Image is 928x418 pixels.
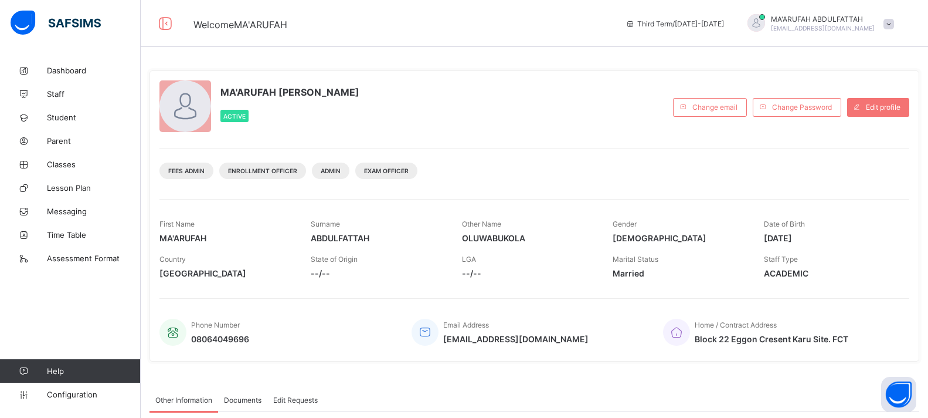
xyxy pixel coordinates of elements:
[11,11,101,35] img: safsims
[159,255,186,264] span: Country
[311,255,358,264] span: State of Origin
[695,321,777,329] span: Home / Contract Address
[47,254,141,263] span: Assessment Format
[47,183,141,193] span: Lesson Plan
[462,268,596,278] span: --/--
[224,396,261,404] span: Documents
[764,268,898,278] span: ACADEMIC
[764,233,898,243] span: [DATE]
[364,167,409,174] span: Exam Officer
[311,268,444,278] span: --/--
[462,233,596,243] span: OLUWABUKOLA
[462,220,501,228] span: Other Name
[47,113,141,122] span: Student
[191,334,249,344] span: 08064049696
[47,89,141,99] span: Staff
[47,207,141,216] span: Messaging
[47,66,141,75] span: Dashboard
[764,220,805,228] span: Date of Birth
[881,377,916,412] button: Open asap
[321,167,341,174] span: Admin
[772,103,832,112] span: Change Password
[613,268,746,278] span: Married
[228,167,297,174] span: Enrollment Officer
[155,396,212,404] span: Other Information
[47,136,141,146] span: Parent
[191,321,240,329] span: Phone Number
[223,113,246,120] span: Active
[159,220,195,228] span: First Name
[771,25,875,32] span: [EMAIL_ADDRESS][DOMAIN_NAME]
[311,220,340,228] span: Surname
[866,103,900,112] span: Edit profile
[168,167,205,174] span: Fees Admin
[613,220,637,228] span: Gender
[159,233,293,243] span: MA'ARUFAH
[695,334,848,344] span: Block 22 Eggon Cresent Karu Site. FCT
[771,15,875,23] span: MA'ARUFAH ABDULFATTAH
[193,19,287,31] span: Welcome MA'ARUFAH
[692,103,737,112] span: Change email
[443,321,489,329] span: Email Address
[736,14,900,33] div: MA'ARUFAHABDULFATTAH
[443,334,589,344] span: [EMAIL_ADDRESS][DOMAIN_NAME]
[462,255,476,264] span: LGA
[273,396,318,404] span: Edit Requests
[764,255,798,264] span: Staff Type
[626,19,724,28] span: session/term information
[220,86,359,98] span: MA'ARUFAH [PERSON_NAME]
[47,230,141,240] span: Time Table
[613,255,658,264] span: Marital Status
[47,390,140,399] span: Configuration
[47,160,141,169] span: Classes
[613,233,746,243] span: [DEMOGRAPHIC_DATA]
[159,268,293,278] span: [GEOGRAPHIC_DATA]
[311,233,444,243] span: ABDULFATTAH
[47,366,140,376] span: Help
